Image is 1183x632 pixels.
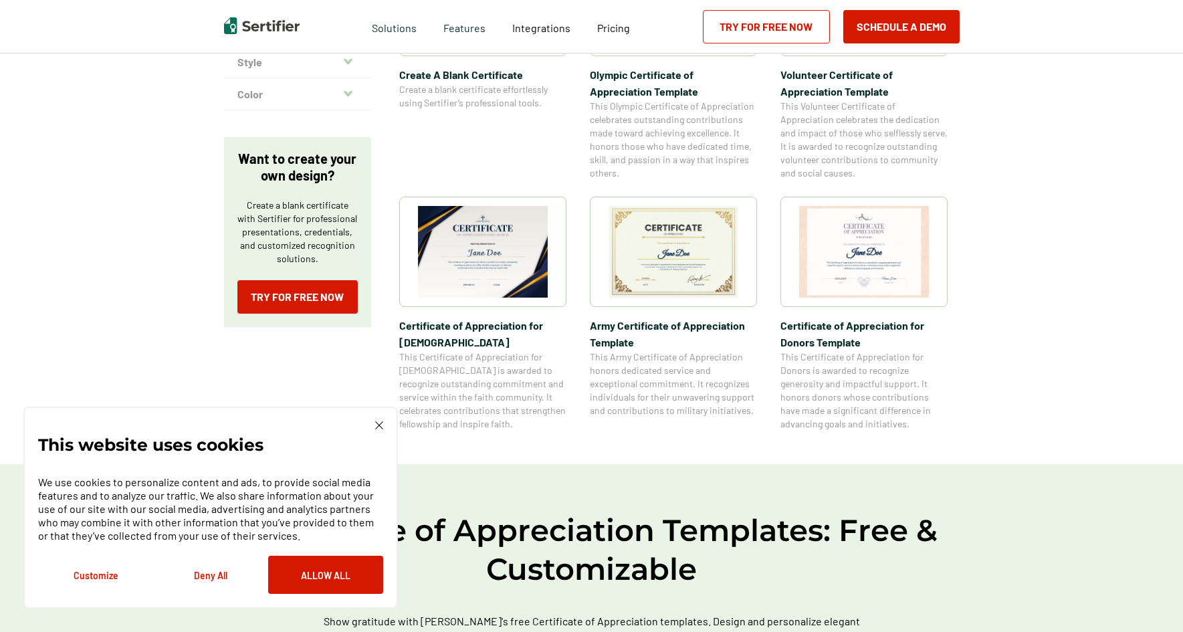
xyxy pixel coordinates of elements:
[375,421,383,429] img: Cookie Popup Close
[38,476,383,542] p: We use cookies to personalize content and ads, to provide social media features and to analyze ou...
[237,280,358,314] a: Try for Free Now
[38,438,263,451] p: This website uses cookies
[418,206,548,298] img: Certificate of Appreciation for Church​
[399,66,566,83] span: Create A Blank Certificate
[153,556,268,594] button: Deny All
[399,350,566,431] span: This Certificate of Appreciation for [DEMOGRAPHIC_DATA] is awarded to recognize outstanding commi...
[224,17,300,34] img: Sertifier | Digital Credentialing Platform
[590,317,757,350] span: Army Certificate of Appreciation​ Template
[703,10,830,43] a: Try for Free Now
[237,199,358,266] p: Create a blank certificate with Sertifier for professional presentations, credentials, and custom...
[224,78,371,110] button: Color
[1116,568,1183,632] iframe: Chat Widget
[191,511,993,589] h2: Certificate of Appreciation Templates: Free & Customizable
[780,66,948,100] span: Volunteer Certificate of Appreciation Template
[799,206,929,298] img: Certificate of Appreciation for Donors​ Template
[399,197,566,431] a: Certificate of Appreciation for Church​Certificate of Appreciation for [DEMOGRAPHIC_DATA]​This Ce...
[843,10,960,43] button: Schedule a Demo
[597,18,630,35] a: Pricing
[780,350,948,431] span: This Certificate of Appreciation for Donors is awarded to recognize generosity and impactful supp...
[38,556,153,594] button: Customize
[399,83,566,110] span: Create a blank certificate effortlessly using Sertifier’s professional tools.
[512,18,570,35] a: Integrations
[609,206,738,298] img: Army Certificate of Appreciation​ Template
[590,100,757,180] span: This Olympic Certificate of Appreciation celebrates outstanding contributions made toward achievi...
[399,317,566,350] span: Certificate of Appreciation for [DEMOGRAPHIC_DATA]​
[224,46,371,78] button: Style
[372,18,417,35] span: Solutions
[443,18,486,35] span: Features
[597,21,630,34] span: Pricing
[512,21,570,34] span: Integrations
[237,150,358,184] p: Want to create your own design?
[590,197,757,431] a: Army Certificate of Appreciation​ TemplateArmy Certificate of Appreciation​ TemplateThis Army Cer...
[780,100,948,180] span: This Volunteer Certificate of Appreciation celebrates the dedication and impact of those who self...
[780,197,948,431] a: Certificate of Appreciation for Donors​ TemplateCertificate of Appreciation for Donors​ TemplateT...
[268,556,383,594] button: Allow All
[780,317,948,350] span: Certificate of Appreciation for Donors​ Template
[590,66,757,100] span: Olympic Certificate of Appreciation​ Template
[590,350,757,417] span: This Army Certificate of Appreciation honors dedicated service and exceptional commitment. It rec...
